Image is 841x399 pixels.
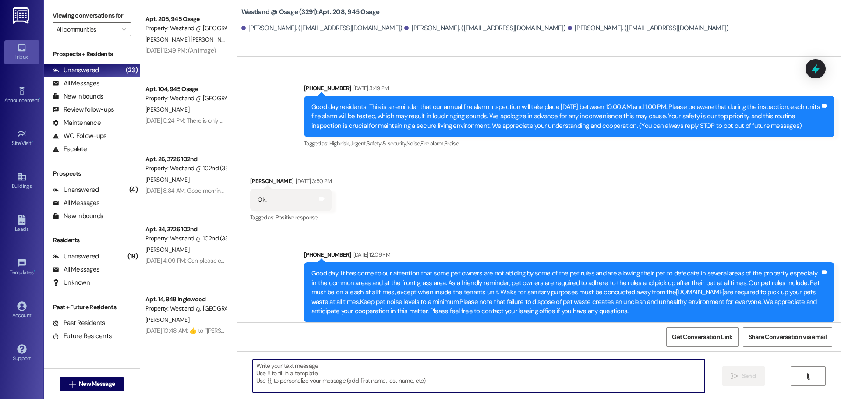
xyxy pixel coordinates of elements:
div: [DATE] 3:49 PM [351,84,389,93]
div: Maintenance [53,118,101,127]
div: All Messages [53,265,99,274]
div: [DATE] 10:48 AM: ​👍​ to “ [PERSON_NAME] (Westland @ [GEOGRAPHIC_DATA] (3272)): I am still waiting... [145,327,533,335]
div: Tagged as: [304,137,834,150]
a: Account [4,299,39,322]
span: Get Conversation Link [672,332,732,342]
div: New Inbounds [53,92,103,101]
div: Apt. 104, 945 Osage [145,85,226,94]
div: Property: Westland @ [GEOGRAPHIC_DATA] (3291) [145,94,226,103]
span: Fire alarm , [420,140,444,147]
div: [PERSON_NAME]. ([EMAIL_ADDRESS][DOMAIN_NAME]) [241,24,403,33]
span: • [32,139,33,145]
div: (23) [124,64,140,77]
button: Get Conversation Link [666,327,738,347]
div: Tagged as: [250,211,332,224]
div: Review follow-ups [53,105,114,114]
div: Apt. 14, 948 Inglewood [145,295,226,304]
div: [DATE] 12:49 PM: (An Image) [145,46,216,54]
div: Unknown [53,278,90,287]
div: (19) [125,250,140,263]
span: Send [742,371,756,381]
span: [PERSON_NAME] [145,246,189,254]
i:  [69,381,75,388]
div: Property: Westland @ [GEOGRAPHIC_DATA] (3291) [145,24,226,33]
div: All Messages [53,198,99,208]
label: Viewing conversations for [53,9,131,22]
input: All communities [57,22,117,36]
span: [PERSON_NAME] [145,176,189,184]
span: Noise , [406,140,420,147]
button: New Message [60,377,124,391]
div: WO Follow-ups [53,131,106,141]
div: [DATE] 8:34 AM: Good morning! I am currently still at home, so please knock before entering in ca... [145,187,467,194]
div: [PHONE_NUMBER] [304,250,834,262]
div: [PERSON_NAME]. ([EMAIL_ADDRESS][DOMAIN_NAME]) [404,24,565,33]
div: Ok. [258,195,267,205]
div: (4) [127,183,140,197]
div: [PERSON_NAME]. ([EMAIL_ADDRESS][DOMAIN_NAME]) [568,24,729,33]
span: Urgent , [350,140,366,147]
a: Support [4,342,39,365]
b: Westland @ Osage (3291): Apt. 208, 945 Osage [241,7,380,17]
div: [DATE] 12:09 PM [351,250,390,259]
i:  [731,373,738,380]
i:  [121,26,126,33]
div: [DATE] 5:24 PM: There is only one washer working on the 945 side. It has been like this since thi... [145,117,425,124]
div: Prospects [44,169,140,178]
span: [PERSON_NAME] [145,106,189,113]
div: Escalate [53,145,87,154]
span: Positive response [276,214,318,221]
div: [PERSON_NAME] [250,177,332,189]
div: All Messages [53,79,99,88]
div: Apt. 205, 945 Osage [145,14,226,24]
button: Send [722,366,765,386]
div: Past + Future Residents [44,303,140,312]
span: New Message [79,379,115,388]
div: Apt. 34, 3726 102nd [145,225,226,234]
button: Share Conversation via email [743,327,832,347]
a: [DOMAIN_NAME] [676,288,724,297]
div: Residents [44,236,140,245]
a: Site Visit • [4,127,39,150]
span: High risk , [329,140,350,147]
div: [PHONE_NUMBER] [304,84,834,96]
div: Good day residents! This is a reminder that our annual fire alarm inspection will take place [DAT... [311,102,820,131]
span: [PERSON_NAME] [145,316,189,324]
span: • [39,96,40,102]
div: Apt. 26, 3726 102nd [145,155,226,164]
a: Inbox [4,40,39,64]
span: [PERSON_NAME] [PERSON_NAME] [145,35,234,43]
div: Unanswered [53,66,99,75]
div: Property: Westland @ [GEOGRAPHIC_DATA] (3272) [145,304,226,313]
div: Property: Westland @ 102nd (3307) [145,234,226,243]
div: [DATE] 4:09 PM: Can please confirm if you received my message. Thank you [145,257,339,265]
a: Buildings [4,169,39,193]
span: • [34,268,35,274]
span: Safety & security , [367,140,406,147]
span: Praise [444,140,459,147]
i:  [805,373,812,380]
div: New Inbounds [53,212,103,221]
div: Past Residents [53,318,106,328]
a: Templates • [4,256,39,279]
div: Prospects + Residents [44,49,140,59]
div: Good day! It has come to our attention that some pet owners are not abiding by some of the pet ru... [311,269,820,316]
div: Property: Westland @ 102nd (3307) [145,164,226,173]
a: Leads [4,212,39,236]
div: [DATE] 3:50 PM [293,177,332,186]
span: Share Conversation via email [749,332,827,342]
div: Unanswered [53,185,99,194]
div: Unanswered [53,252,99,261]
div: Future Residents [53,332,112,341]
img: ResiDesk Logo [13,7,31,24]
